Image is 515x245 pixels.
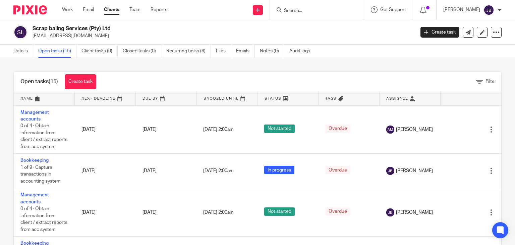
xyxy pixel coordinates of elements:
a: Client tasks (0) [81,45,118,58]
a: Bookkeeping [20,158,49,163]
p: [EMAIL_ADDRESS][DOMAIN_NAME] [33,33,410,39]
a: Management accounts [20,110,49,121]
img: svg%3E [386,167,394,175]
span: Status [265,97,281,100]
span: [DATE] 2:00am [203,210,234,215]
span: [DATE] 2:00am [203,168,234,173]
h1: Open tasks [20,78,58,85]
img: svg%3E [386,126,394,134]
a: Reports [151,6,167,13]
span: [PERSON_NAME] [396,126,433,133]
span: Overdue [325,207,350,216]
a: Emails [236,45,255,58]
a: Clients [104,6,119,13]
span: [DATE] [142,210,157,215]
td: [DATE] [75,188,136,237]
span: [DATE] [142,168,157,173]
a: Recurring tasks (6) [166,45,211,58]
a: Audit logs [289,45,315,58]
a: Work [62,6,73,13]
a: Email [83,6,94,13]
img: svg%3E [386,208,394,216]
a: Closed tasks (0) [123,45,161,58]
span: Snoozed Until [204,97,239,100]
img: svg%3E [13,25,27,39]
span: 1 of 9 · Capture transactions in accounting system [20,165,61,184]
a: Create task [420,27,459,38]
span: [PERSON_NAME] [396,209,433,216]
span: Not started [264,125,295,133]
span: 0 of 4 · Obtain information from client / extract reports from acc system [20,124,67,149]
h2: Scrap baling Services (Pty) Ltd [33,25,335,32]
td: [DATE] [75,105,136,154]
a: Create task [65,74,96,89]
p: [PERSON_NAME] [443,6,480,13]
a: Management accounts [20,193,49,204]
td: [DATE] [75,154,136,188]
span: Get Support [380,7,406,12]
span: Filter [485,79,496,84]
a: Team [129,6,140,13]
span: [DATE] 2:00am [203,127,234,132]
span: Overdue [325,125,350,133]
span: In progress [264,166,294,174]
span: [DATE] [142,127,157,132]
a: Details [13,45,33,58]
img: Pixie [13,5,47,14]
input: Search [283,8,344,14]
img: svg%3E [483,5,494,15]
span: Tags [325,97,337,100]
a: Files [216,45,231,58]
a: Notes (0) [260,45,284,58]
span: [PERSON_NAME] [396,167,433,174]
a: Open tasks (15) [38,45,76,58]
span: 0 of 4 · Obtain information from client / extract reports from acc system [20,206,67,232]
span: Not started [264,207,295,216]
span: (15) [49,79,58,84]
span: Overdue [325,166,350,174]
